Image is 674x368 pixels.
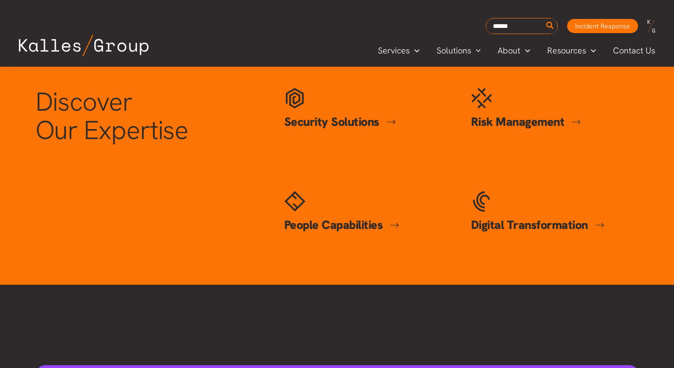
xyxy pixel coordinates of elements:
[378,44,410,58] span: Services
[567,19,638,33] a: Incident Response
[284,114,396,130] a: Security Solutions
[547,44,586,58] span: Resources
[544,18,556,34] button: Search
[471,114,581,130] a: Risk Management
[437,44,471,58] span: Solutions
[471,44,481,58] span: Menu Toggle
[428,44,490,58] a: SolutionsMenu Toggle
[520,44,530,58] span: Menu Toggle
[19,35,149,56] img: Kalles Group
[369,43,665,58] nav: Primary Site Navigation
[539,44,604,58] a: ResourcesMenu Toggle
[498,44,520,58] span: About
[410,44,420,58] span: Menu Toggle
[586,44,596,58] span: Menu Toggle
[471,217,604,233] a: Digital Transformation
[35,85,189,147] span: Discover Our Expertise
[489,44,539,58] a: AboutMenu Toggle
[369,44,428,58] a: ServicesMenu Toggle
[284,217,400,233] a: People Capabilities
[613,44,655,58] span: Contact Us
[604,44,665,58] a: Contact Us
